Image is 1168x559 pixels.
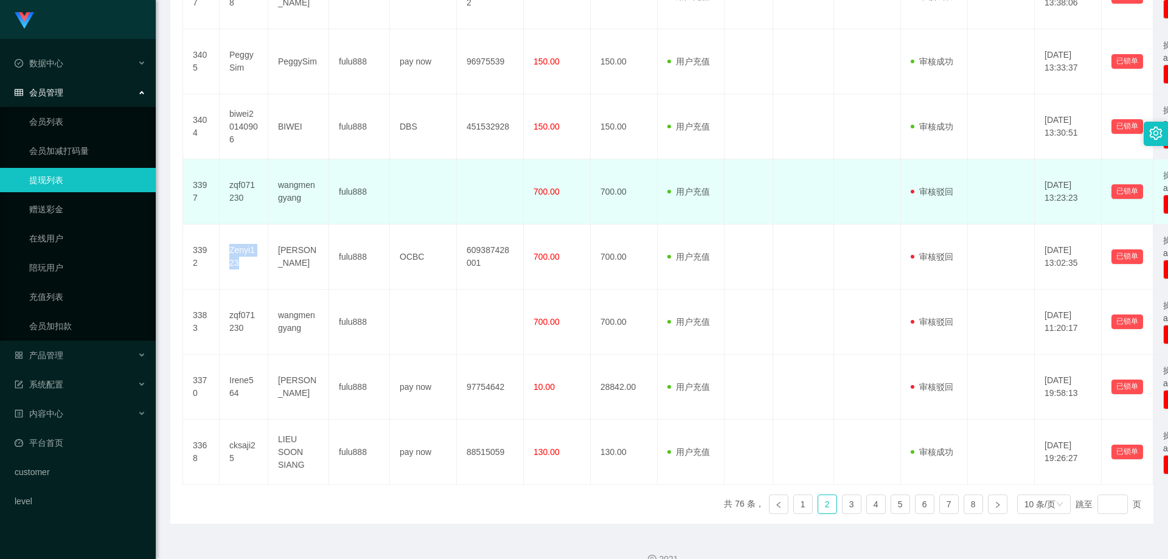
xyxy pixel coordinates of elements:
[667,447,710,457] span: 用户充值
[268,355,329,420] td: [PERSON_NAME]
[911,382,953,392] span: 审核驳回
[15,59,23,68] i: 图标: check-circle-o
[1111,314,1143,329] button: 已锁单
[457,420,524,485] td: 88515059
[29,197,146,221] a: 赠送彩金
[15,380,63,389] span: 系统配置
[534,382,555,392] span: 10.00
[29,314,146,338] a: 会员加扣款
[911,122,953,131] span: 审核成功
[457,355,524,420] td: 97754642
[667,122,710,131] span: 用户充值
[916,495,934,513] a: 6
[29,226,146,251] a: 在线用户
[1024,495,1055,513] div: 10 条/页
[29,255,146,280] a: 陪玩用户
[268,224,329,290] td: [PERSON_NAME]
[793,495,813,514] li: 1
[1056,501,1063,509] i: 图标: down
[183,159,220,224] td: 3397
[911,252,953,262] span: 审核驳回
[964,495,983,514] li: 8
[994,501,1001,509] i: 图标: right
[534,447,560,457] span: 130.00
[1076,495,1141,514] div: 跳至 页
[183,355,220,420] td: 3370
[1035,224,1102,290] td: [DATE] 13:02:35
[667,57,710,66] span: 用户充值
[591,94,658,159] td: 150.00
[29,285,146,309] a: 充值列表
[911,57,953,66] span: 审核成功
[1035,94,1102,159] td: [DATE] 13:30:51
[220,159,268,224] td: zqf071230
[911,317,953,327] span: 审核驳回
[220,94,268,159] td: biwei20140906
[1035,29,1102,94] td: [DATE] 13:33:37
[534,317,560,327] span: 700.00
[390,94,457,159] td: DBS
[842,495,861,514] li: 3
[591,420,658,485] td: 130.00
[15,58,63,68] span: 数据中心
[329,224,390,290] td: fulu888
[818,495,837,514] li: 2
[1111,445,1143,459] button: 已锁单
[866,495,886,514] li: 4
[1035,159,1102,224] td: [DATE] 13:23:23
[1035,420,1102,485] td: [DATE] 19:26:27
[534,122,560,131] span: 150.00
[818,495,836,513] a: 2
[940,495,958,513] a: 7
[667,382,710,392] span: 用户充值
[390,355,457,420] td: pay now
[724,495,763,514] li: 共 76 条，
[220,290,268,355] td: zqf071230
[775,501,782,509] i: 图标: left
[268,94,329,159] td: BIWEI
[867,495,885,513] a: 4
[891,495,909,513] a: 5
[667,317,710,327] span: 用户充值
[457,224,524,290] td: 609387428001
[1035,290,1102,355] td: [DATE] 11:20:17
[15,409,23,418] i: 图标: profile
[591,29,658,94] td: 150.00
[183,94,220,159] td: 3404
[268,290,329,355] td: wangmengyang
[183,290,220,355] td: 3383
[329,420,390,485] td: fulu888
[390,29,457,94] td: pay now
[183,29,220,94] td: 3405
[29,139,146,163] a: 会员加减打码量
[591,224,658,290] td: 700.00
[1035,355,1102,420] td: [DATE] 19:58:13
[794,495,812,513] a: 1
[15,409,63,418] span: 内容中心
[183,224,220,290] td: 3392
[15,431,146,455] a: 图标: dashboard平台首页
[911,187,953,196] span: 审核驳回
[667,187,710,196] span: 用户充值
[268,420,329,485] td: LIEU SOON SIANG
[15,351,23,359] i: 图标: appstore-o
[29,168,146,192] a: 提现列表
[268,159,329,224] td: wangmengyang
[1111,184,1143,199] button: 已锁单
[591,159,658,224] td: 700.00
[268,29,329,94] td: PeggySim
[390,420,457,485] td: pay now
[457,29,524,94] td: 96975539
[390,224,457,290] td: OCBC
[329,355,390,420] td: fulu888
[769,495,788,514] li: 上一页
[220,29,268,94] td: PeggySim
[15,88,63,97] span: 会员管理
[911,447,953,457] span: 审核成功
[591,290,658,355] td: 700.00
[329,290,390,355] td: fulu888
[964,495,982,513] a: 8
[15,88,23,97] i: 图标: table
[843,495,861,513] a: 3
[891,495,910,514] li: 5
